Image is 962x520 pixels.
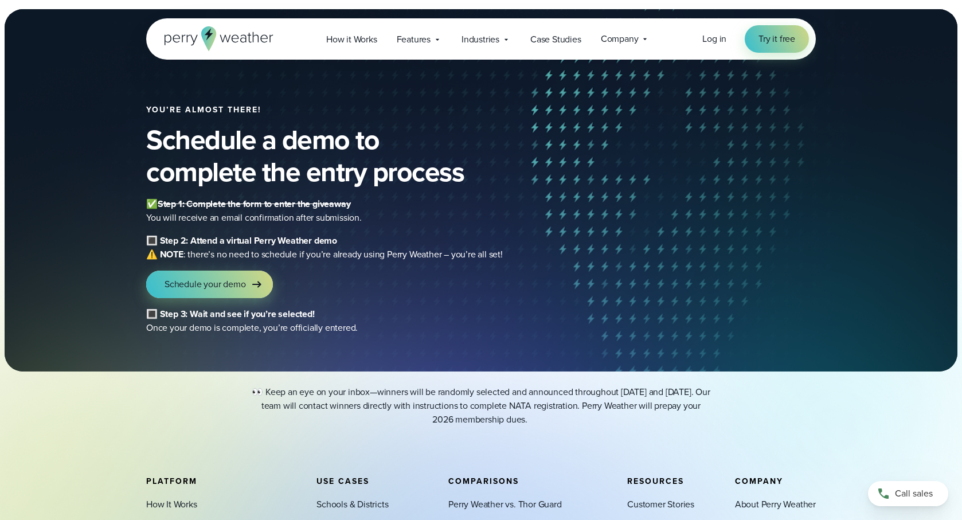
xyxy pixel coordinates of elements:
[735,498,816,511] a: About Perry Weather
[252,385,710,427] p: 👀 Keep an eye on your inbox—winners will be randomly selected and announced throughout [DATE] and...
[627,475,684,487] span: Resources
[316,28,387,51] a: How it Works
[146,307,315,320] b: 🔳 Step 3: Wait and see if you’re selected!
[627,498,694,511] a: Customer Stories
[702,32,726,45] span: Log in
[146,105,644,115] h2: You’re almost there!
[146,197,158,210] b: ✅
[895,487,933,501] span: Call sales
[745,25,809,53] a: Try it free
[158,197,351,210] s: Step 1: Complete the form to enter the giveaway
[146,248,183,261] strong: ⚠️ NOTE
[316,475,369,487] span: Use Cases
[146,271,273,298] a: Schedule your demo
[735,475,783,487] span: Company
[146,498,197,511] a: How It Works
[146,475,197,487] span: Platform
[397,33,431,46] span: Features
[448,498,561,511] a: Perry Weather vs. Thor Guard
[462,33,499,46] span: Industries
[601,32,639,46] span: Company
[165,277,245,291] span: Schedule your demo
[316,498,388,511] a: Schools & Districts
[146,234,605,261] p: : there’s no need to schedule if you’re already using Perry Weather – you’re all set!
[868,481,948,506] a: Call sales
[146,124,644,188] h2: Schedule a demo to complete the entry process
[448,475,519,487] span: Comparisons
[146,234,337,247] b: 🔳 Step 2: Attend a virtual Perry Weather demo
[521,28,591,51] a: Case Studies
[530,33,581,46] span: Case Studies
[326,33,377,46] span: How it Works
[146,197,605,225] p: You will receive an email confirmation after submission.
[758,32,795,46] span: Try it free
[702,32,726,46] a: Log in
[146,307,605,335] p: Once your demo is complete, you’re officially entered.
